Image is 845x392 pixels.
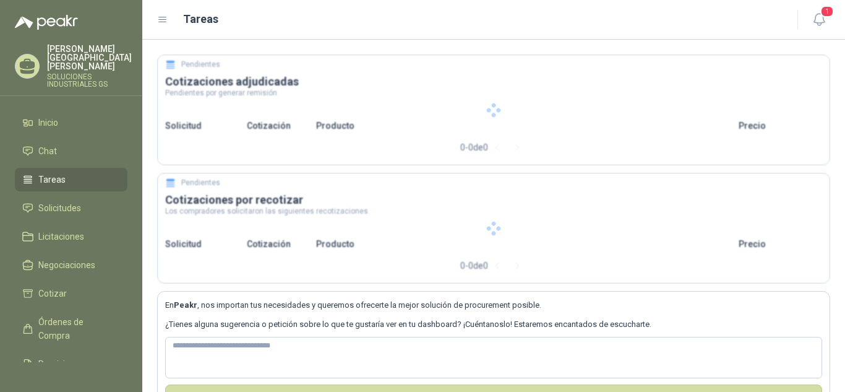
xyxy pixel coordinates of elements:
p: ¿Tienes alguna sugerencia o petición sobre lo que te gustaría ver en tu dashboard? ¡Cuéntanoslo! ... [165,318,822,331]
a: Cotizar [15,282,127,305]
span: Chat [38,144,57,158]
a: Tareas [15,168,127,191]
h1: Tareas [183,11,218,28]
span: Órdenes de Compra [38,315,116,342]
a: Chat [15,139,127,163]
p: SOLUCIONES INDUSTRIALES GS [47,73,132,88]
a: Órdenes de Compra [15,310,127,347]
span: Inicio [38,116,58,129]
a: Remisiones [15,352,127,376]
span: Remisiones [38,357,84,371]
a: Licitaciones [15,225,127,248]
span: Negociaciones [38,258,95,272]
b: Peakr [174,300,197,310]
span: Tareas [38,173,66,186]
a: Inicio [15,111,127,134]
a: Negociaciones [15,253,127,277]
button: 1 [808,9,830,31]
span: Solicitudes [38,201,81,215]
span: Licitaciones [38,230,84,243]
p: [PERSON_NAME] [GEOGRAPHIC_DATA][PERSON_NAME] [47,45,132,71]
img: Logo peakr [15,15,78,30]
p: En , nos importan tus necesidades y queremos ofrecerte la mejor solución de procurement posible. [165,299,822,311]
a: Solicitudes [15,196,127,220]
span: 1 [820,6,834,17]
span: Cotizar [38,287,67,300]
